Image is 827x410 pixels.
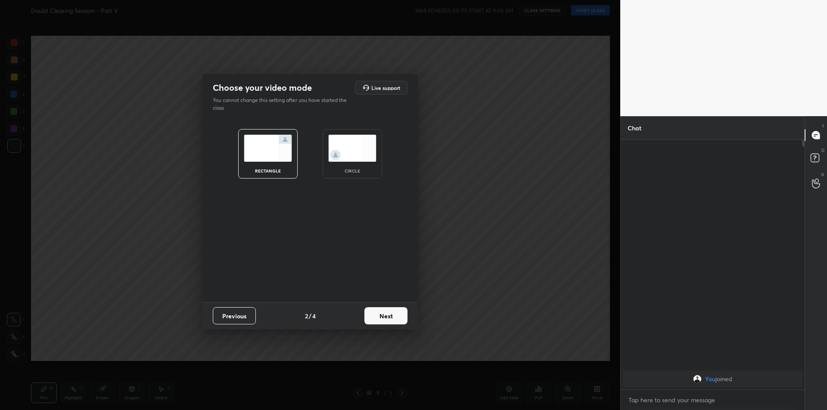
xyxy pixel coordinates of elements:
p: G [821,171,824,178]
h5: Live support [371,85,400,90]
img: normalScreenIcon.ae25ed63.svg [244,135,292,162]
img: a23c7d1b6cba430992ed97ba714bd577.jpg [693,375,702,383]
h2: Choose your video mode [213,82,312,93]
span: You [705,376,715,382]
h4: / [309,311,311,321]
button: Next [364,307,407,324]
h4: 4 [312,311,316,321]
div: grid [621,369,805,389]
p: Chat [621,117,648,139]
div: rectangle [251,169,285,173]
div: circle [335,169,370,173]
button: Previous [213,307,256,324]
span: joined [715,376,732,382]
p: T [822,123,824,129]
p: You cannot change this setting after you have started the class [213,96,352,112]
img: circleScreenIcon.acc0effb.svg [328,135,376,162]
p: D [821,147,824,154]
h4: 2 [305,311,308,321]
